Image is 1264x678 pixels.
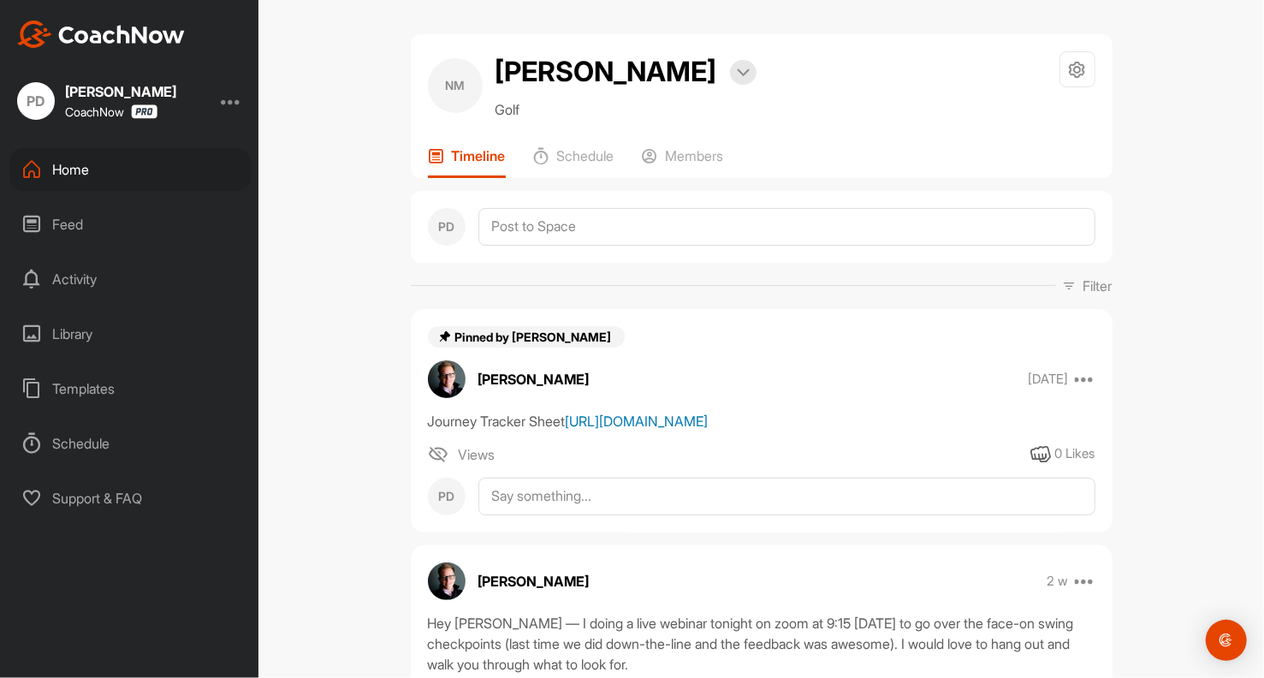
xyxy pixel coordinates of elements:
[9,312,251,355] div: Library
[557,147,614,164] p: Schedule
[496,99,757,120] p: Golf
[65,104,157,119] div: CoachNow
[131,104,157,119] img: CoachNow Pro
[17,21,185,48] img: CoachNow
[1055,444,1095,464] div: 0 Likes
[1028,371,1068,388] p: [DATE]
[9,203,251,246] div: Feed
[428,478,466,515] div: PD
[9,258,251,300] div: Activity
[566,413,709,430] a: [URL][DOMAIN_NAME]
[9,422,251,465] div: Schedule
[9,477,251,520] div: Support & FAQ
[17,82,55,120] div: PD
[1083,276,1113,296] p: Filter
[428,562,466,600] img: avatar
[428,444,448,465] img: icon
[428,58,483,113] div: NM
[65,85,176,98] div: [PERSON_NAME]
[9,367,251,410] div: Templates
[1047,573,1068,590] p: 2 w
[496,51,717,92] h2: [PERSON_NAME]
[438,330,452,343] img: pin
[452,147,506,164] p: Timeline
[666,147,724,164] p: Members
[1206,620,1247,661] div: Open Intercom Messenger
[459,444,496,465] span: Views
[428,411,1095,431] div: Journey Tracker Sheet
[428,360,466,398] img: avatar
[478,571,590,592] p: [PERSON_NAME]
[737,68,750,77] img: arrow-down
[478,369,590,390] p: [PERSON_NAME]
[428,208,466,246] div: PD
[455,330,614,344] span: Pinned by [PERSON_NAME]
[9,148,251,191] div: Home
